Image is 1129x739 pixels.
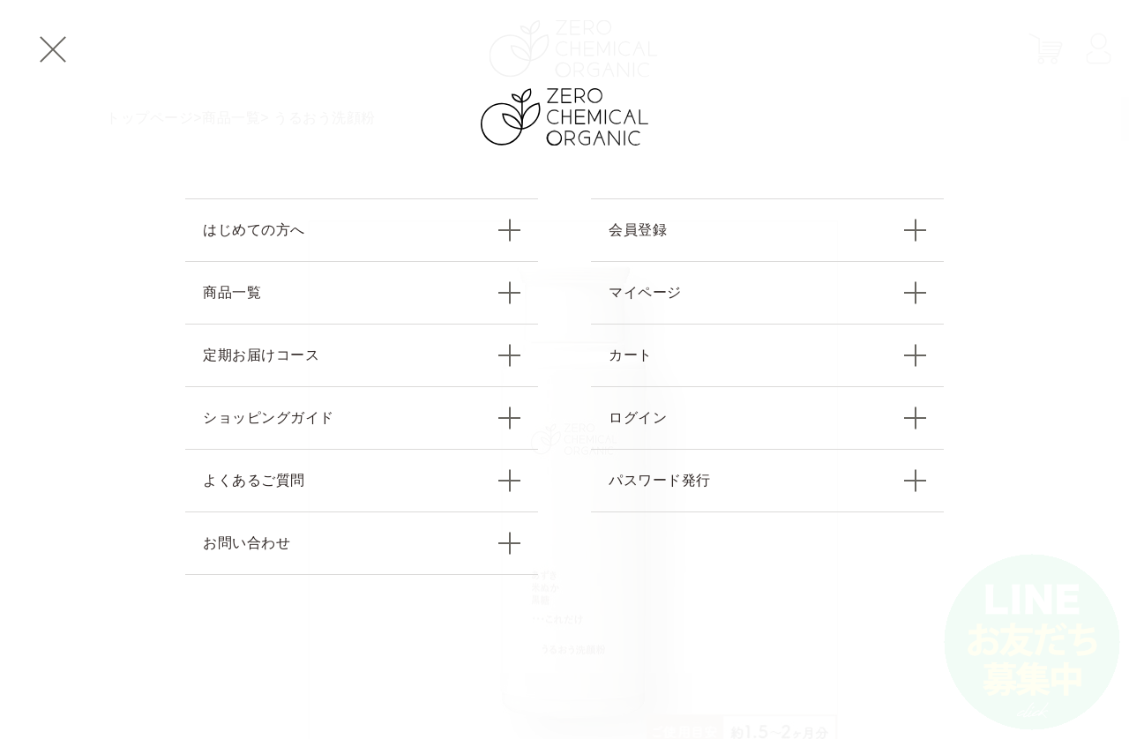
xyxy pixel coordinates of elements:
a: パスワード発行 [591,449,944,512]
a: よくあるご質問 [185,449,538,511]
a: 商品一覧 [185,261,538,324]
a: カート [591,324,944,386]
a: 会員登録 [591,198,944,261]
a: 定期お届けコース [185,324,538,386]
img: ZERO CHEMICAL ORGANIC [481,88,648,146]
a: お問い合わせ [185,511,538,575]
a: ショッピングガイド [185,386,538,449]
a: マイページ [591,261,944,324]
a: はじめての方へ [185,198,538,261]
a: ログイン [591,386,944,449]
